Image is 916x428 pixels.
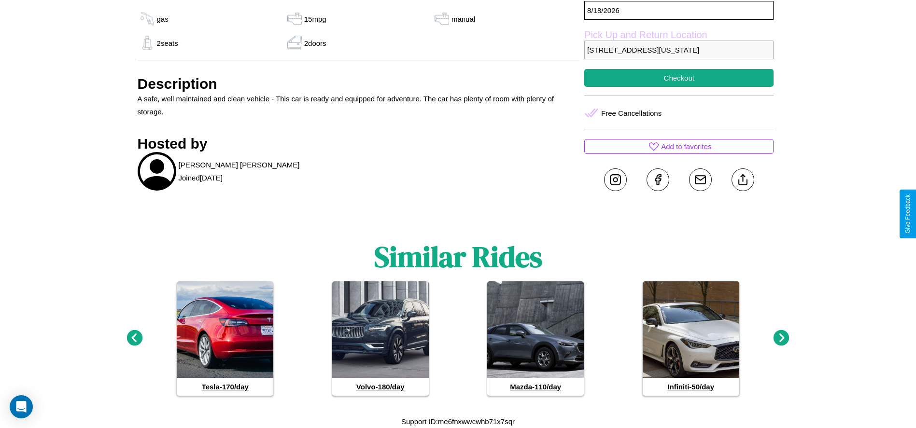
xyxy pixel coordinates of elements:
p: [STREET_ADDRESS][US_STATE] [584,41,774,59]
img: gas [138,12,157,26]
p: Free Cancellations [601,107,662,120]
p: gas [157,13,169,26]
div: Open Intercom Messenger [10,395,33,418]
label: Pick Up and Return Location [584,29,774,41]
img: gas [432,12,451,26]
h3: Description [138,76,580,92]
p: 8 / 18 / 2026 [584,1,774,20]
p: [PERSON_NAME] [PERSON_NAME] [179,158,300,171]
p: 2 doors [304,37,326,50]
p: Add to favorites [661,140,711,153]
img: gas [138,36,157,50]
h3: Hosted by [138,136,580,152]
a: Tesla-170/day [177,281,273,396]
p: manual [451,13,475,26]
p: 15 mpg [304,13,326,26]
p: A safe, well maintained and clean vehicle - This car is ready and equipped for adventure. The car... [138,92,580,118]
p: 2 seats [157,37,178,50]
a: Volvo-180/day [332,281,429,396]
div: Give Feedback [904,194,911,234]
h4: Mazda - 110 /day [487,378,584,396]
button: Checkout [584,69,774,87]
p: Support ID: me6fnxwwcwhb71x7sqr [401,415,515,428]
a: Infiniti-50/day [643,281,739,396]
p: Joined [DATE] [179,171,223,184]
h4: Tesla - 170 /day [177,378,273,396]
h4: Volvo - 180 /day [332,378,429,396]
img: gas [285,36,304,50]
h1: Similar Rides [374,237,542,276]
h4: Infiniti - 50 /day [643,378,739,396]
a: Mazda-110/day [487,281,584,396]
button: Add to favorites [584,139,774,154]
img: gas [285,12,304,26]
